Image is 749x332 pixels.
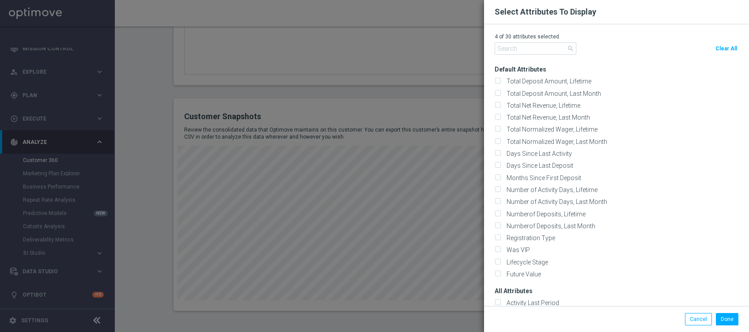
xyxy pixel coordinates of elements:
[503,113,590,121] label: Total Net Revenue, Last Month
[495,280,749,295] h3: All Attributes
[503,174,581,182] label: Months Since First Deposit
[567,45,574,52] span: search
[503,90,601,98] label: Total Deposit Amount, Last Month
[503,222,595,230] label: Numberof Deposits, Last Month
[503,299,559,307] label: Activity Last Period
[503,102,580,109] label: Total Net Revenue, Lifetime
[503,125,598,133] label: Total Normalized Wager, Lifetime
[716,313,738,325] button: Done
[503,246,530,254] label: Was VIP
[503,186,598,194] label: Number of Activity Days, Lifetime
[714,42,738,55] button: Clear All
[503,150,572,158] label: Days Since Last Activity
[503,198,607,206] label: Number of Activity Days, Last Month
[503,270,541,278] label: Future Value
[495,33,738,40] p: 4 of 30 attributes selected.
[503,210,586,218] label: Numberof Deposits, Lifetime
[685,313,712,325] button: Cancel
[495,42,576,55] input: Search
[503,138,607,146] label: Total Normalized Wager, Last Month
[495,7,596,17] h2: Select Attributes To Display
[715,45,737,52] span: Clear All
[503,77,591,85] label: Total Deposit Amount, Lifetime
[503,258,548,266] label: Lifecycle Stage
[503,234,555,242] label: Registration Type
[503,162,573,170] label: Days Since Last Deposit
[495,58,749,73] h3: Default Attributes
